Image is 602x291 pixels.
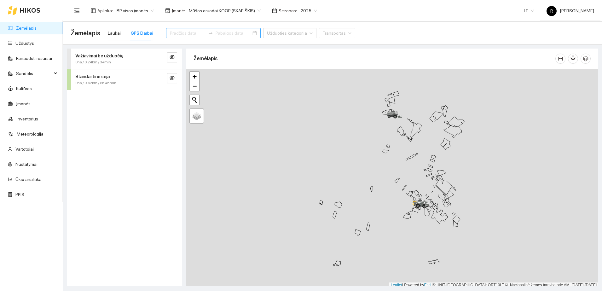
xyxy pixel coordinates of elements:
[67,49,182,69] div: Važiavimai be užduočių0ha / 0.24km / 34mineye-invisible
[97,7,113,14] span: Aplinka :
[279,7,297,14] span: Sezonas :
[170,55,175,61] span: eye-invisible
[16,101,31,106] a: Įmonės
[190,109,204,123] a: Layers
[272,8,277,13] span: calendar
[67,69,182,90] div: Standartinė sėja0ha / 0.62km / 8h 45mineye-invisible
[167,52,177,62] button: eye-invisible
[131,30,153,37] div: GPS Darbai
[432,283,433,287] span: |
[424,283,431,287] a: Esri
[189,6,261,15] span: Mūšos aruodai KOOP (SKAPIŠKIS)
[172,7,185,14] span: Įmonė :
[17,116,38,121] a: Inventorius
[550,6,553,16] span: R
[524,6,534,15] span: LT
[108,30,121,37] div: Laukai
[208,31,213,36] span: swap-right
[15,41,34,46] a: Užduotys
[15,177,42,182] a: Ūkio analitika
[75,59,111,65] span: 0ha / 0.24km / 34min
[301,6,317,15] span: 2025
[170,75,175,81] span: eye-invisible
[74,8,80,14] span: menu-fold
[16,67,52,80] span: Sandėlis
[193,73,197,80] span: +
[16,86,32,91] a: Kultūros
[17,131,43,137] a: Meteorologija
[165,8,170,13] span: shop
[167,73,177,83] button: eye-invisible
[556,56,565,61] span: column-width
[15,162,38,167] a: Nustatymai
[170,30,205,37] input: Pradžios data
[75,74,110,79] strong: Standartinė sėja
[193,82,197,90] span: −
[389,282,598,288] div: | Powered by © HNIT-[GEOGRAPHIC_DATA]; ORT10LT ©, Nacionalinė žemės tarnyba prie AM, [DATE]-[DATE]
[216,30,251,37] input: Pabaigos data
[391,283,402,287] a: Leaflet
[16,26,37,31] a: Žemėlapis
[71,4,83,17] button: menu-fold
[117,6,154,15] span: BP visos įmonės
[91,8,96,13] span: layout
[190,81,199,91] a: Zoom out
[194,49,555,67] div: Žemėlapis
[15,192,24,197] a: PPIS
[15,147,34,152] a: Vartotojai
[190,95,199,105] button: Initiate a new search
[547,8,594,13] span: [PERSON_NAME]
[16,56,52,61] a: Panaudoti resursai
[190,72,199,81] a: Zoom in
[71,28,100,38] span: Žemėlapis
[75,80,116,86] span: 0ha / 0.62km / 8h 45min
[208,31,213,36] span: to
[75,53,123,58] strong: Važiavimai be užduočių
[555,54,565,64] button: column-width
